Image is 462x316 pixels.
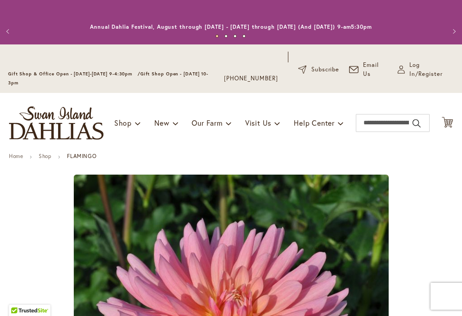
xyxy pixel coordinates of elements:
a: [PHONE_NUMBER] [224,74,278,83]
button: 3 of 4 [233,35,237,38]
a: Annual Dahlia Festival, August through [DATE] - [DATE] through [DATE] (And [DATE]) 9-am5:30pm [90,23,372,30]
span: Gift Shop & Office Open - [DATE]-[DATE] 9-4:30pm / [8,71,140,77]
button: 1 of 4 [215,35,219,38]
a: Log In/Register [398,61,454,79]
a: store logo [9,106,103,140]
a: Email Us [349,61,388,79]
a: Subscribe [298,65,339,74]
span: Shop [114,118,132,127]
button: 4 of 4 [242,35,246,38]
span: Subscribe [311,65,340,74]
button: Next [444,22,462,40]
span: Log In/Register [409,61,454,79]
span: Email Us [363,61,388,79]
span: Help Center [294,118,335,127]
a: Home [9,153,23,159]
span: Our Farm [192,118,222,127]
strong: FLAMINGO [67,153,96,159]
span: Visit Us [245,118,271,127]
span: New [154,118,169,127]
button: 2 of 4 [224,35,228,38]
a: Shop [39,153,51,159]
